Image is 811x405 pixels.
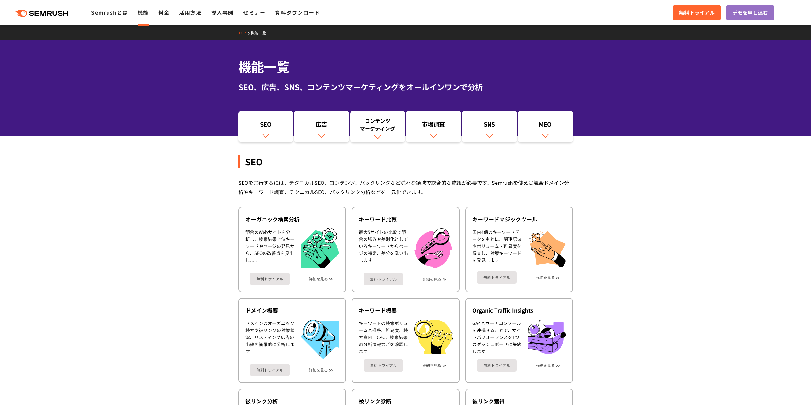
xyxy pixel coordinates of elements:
[518,111,573,142] a: MEO
[294,111,349,142] a: 広告
[238,155,573,168] div: SEO
[245,320,294,359] div: ドメインのオーガニック検索や被リンクの対策状況、リスティング広告の出稿を網羅的に分析します
[250,273,290,285] a: 無料トライアル
[242,120,290,131] div: SEO
[250,364,290,376] a: 無料トライアル
[350,111,405,142] a: コンテンツマーケティング
[245,397,339,405] div: 被リンク分析
[477,359,517,372] a: 無料トライアル
[536,363,555,368] a: 詳細を見る
[251,30,271,35] a: 機能一覧
[472,215,566,223] div: キーワードマジックツール
[528,320,566,354] img: Organic Traffic Insights
[521,120,570,131] div: MEO
[238,30,251,35] a: TOP
[422,277,441,281] a: 詳細を見る
[91,9,128,16] a: Semrushとは
[353,117,402,132] div: コンテンツ マーケティング
[462,111,517,142] a: SNS
[238,178,573,197] div: SEOを実行するには、テクニカルSEO、コンテンツ、バックリンクなど様々な領域で総合的な施策が必要です。Semrushを使えば競合ドメイン分析やキーワード調査、テクニカルSEO、バックリンク分析...
[409,120,458,131] div: 市場調査
[359,397,453,405] div: 被リンク診断
[309,368,328,372] a: 詳細を見る
[673,5,721,20] a: 無料トライアル
[359,307,453,314] div: キーワード概要
[472,228,521,267] div: 国内4億のキーワードデータをもとに、関連語句やボリューム・難易度を調査し、対策キーワードを発見します
[536,275,555,280] a: 詳細を見る
[364,273,403,285] a: 無料トライアル
[211,9,234,16] a: 導入事例
[301,320,339,359] img: ドメイン概要
[472,307,566,314] div: Organic Traffic Insights
[301,228,339,268] img: オーガニック検索分析
[138,9,149,16] a: 機能
[359,215,453,223] div: キーワード比較
[726,5,774,20] a: デモを申し込む
[472,397,566,405] div: 被リンク獲得
[359,320,408,355] div: キーワードの検索ボリュームと推移、難易度、検索意図、CPC、検索結果の分析情報などを確認します
[414,320,453,354] img: キーワード概要
[245,228,294,268] div: 競合のWebサイトを分析し、検索結果上位キーワードやページの発見から、SEOの改善点を見出します
[477,271,517,284] a: 無料トライアル
[732,9,768,17] span: デモを申し込む
[528,228,566,267] img: キーワードマジックツール
[679,9,715,17] span: 無料トライアル
[245,307,339,314] div: ドメイン概要
[309,277,328,281] a: 詳細を見る
[238,111,293,142] a: SEO
[472,320,521,355] div: GA4とサーチコンソールを連携することで、サイトパフォーマンスを1つのダッシュボードに集約します
[179,9,201,16] a: 活用方法
[465,120,514,131] div: SNS
[406,111,461,142] a: 市場調査
[158,9,170,16] a: 料金
[245,215,339,223] div: オーガニック検索分析
[359,228,408,268] div: 最大5サイトの比較で競合の強みや差別化としているキーワードからページの特定、差分を洗い出します
[275,9,320,16] a: 資料ダウンロード
[243,9,265,16] a: セミナー
[364,359,403,372] a: 無料トライアル
[297,120,346,131] div: 広告
[414,228,452,268] img: キーワード比較
[422,363,441,368] a: 詳細を見る
[238,81,573,93] div: SEO、広告、SNS、コンテンツマーケティングをオールインワンで分析
[238,57,573,76] h1: 機能一覧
